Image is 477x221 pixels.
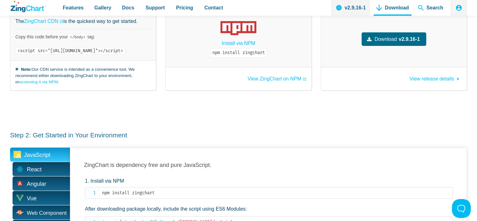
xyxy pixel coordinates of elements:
code: npm install zingchart [102,190,453,196]
a: ZingChart Logo. Click to return to the homepage [11,1,46,12]
span: Web Component [27,210,66,216]
a: Install via NPM [222,39,255,47]
span: Docs [122,3,134,12]
a: Downloadv2.9.16-1 [362,32,426,46]
span: React [27,165,42,174]
p: Copy this code before your tag: [15,34,151,40]
a: accessing it via NPM [19,80,58,84]
p: After downloading package locally, include the script using ES6 Modules: [85,205,453,213]
strong: Note: [21,67,32,72]
code: <script src="[URL][DOMAIN_NAME]"></script> [15,47,125,54]
span: JavaScript [24,150,50,160]
strong: v2.9.16-1 [399,35,420,43]
iframe: Toggle Customer Support [452,199,471,218]
span: Vue [27,194,37,203]
h3: Step 2: Get Started in Your Environment [10,131,467,139]
a: ZingChart CDN [24,17,63,25]
span: Download [374,35,397,43]
p: The is the quickest way to get started. [15,17,151,25]
span: Features [63,3,84,12]
span: Contact [204,3,223,12]
small: Our CDN service is intended as a convenience tool. We recommend either downloading ZingChart to y... [15,66,151,85]
a: View release details [410,73,462,81]
span: View release details [410,76,454,81]
code: </body> [68,34,87,40]
span: Angular [27,179,46,189]
span: Gallery [94,3,111,12]
a: View ZingChart on NPM [247,76,306,81]
h3: ZingChart is dependency free and pure JavaScript. [84,162,453,169]
span: Support [146,3,165,12]
code: npm install zingchart [210,48,267,58]
span: Pricing [176,3,193,12]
